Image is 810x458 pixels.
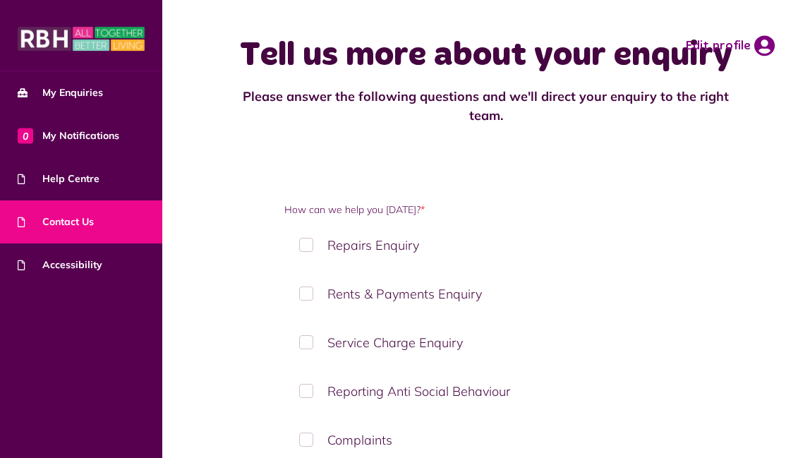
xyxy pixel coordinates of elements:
[284,224,688,266] label: Repairs Enquiry
[235,35,737,76] h1: Tell us more about your enquiry
[284,370,688,412] label: Reporting Anti Social Behaviour
[18,258,102,272] span: Accessibility
[18,128,119,143] span: My Notifications
[18,85,103,100] span: My Enquiries
[18,215,94,229] span: Contact Us
[284,273,688,315] label: Rents & Payments Enquiry
[284,203,688,217] label: How can we help you [DATE]?
[243,88,729,123] strong: Please answer the following questions and we'll direct your enquiry to the right team
[284,322,688,363] label: Service Charge Enquiry
[685,35,775,56] a: Edit profile
[500,107,503,123] strong: .
[18,171,99,186] span: Help Centre
[18,128,33,143] span: 0
[18,25,145,53] img: MyRBH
